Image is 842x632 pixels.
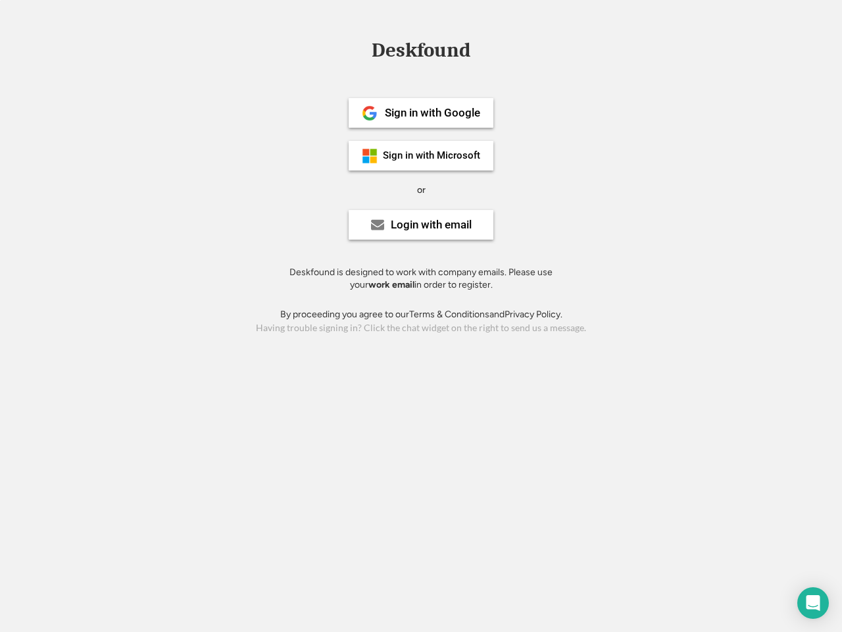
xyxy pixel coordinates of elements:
div: or [417,184,426,197]
div: By proceeding you agree to our and [280,308,562,321]
div: Sign in with Google [385,107,480,118]
div: Deskfound is designed to work with company emails. Please use your in order to register. [273,266,569,292]
div: Open Intercom Messenger [797,587,829,619]
div: Login with email [391,219,472,230]
a: Privacy Policy. [505,309,562,320]
div: Sign in with Microsoft [383,151,480,161]
img: ms-symbollockup_mssymbol_19.png [362,148,378,164]
div: Deskfound [365,40,477,61]
img: 1024px-Google__G__Logo.svg.png [362,105,378,121]
a: Terms & Conditions [409,309,489,320]
strong: work email [368,279,414,290]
